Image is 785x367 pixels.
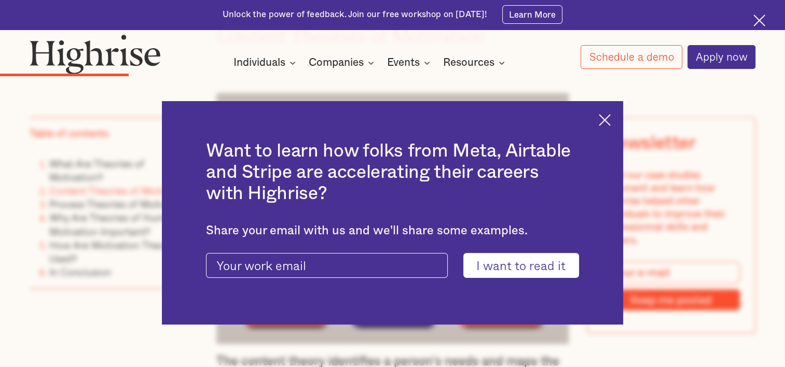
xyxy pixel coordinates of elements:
a: Schedule a demo [581,45,682,69]
h2: Want to learn how folks from Meta, Airtable and Stripe are accelerating their careers with Highrise? [206,140,579,204]
a: Apply now [687,45,756,69]
div: Events [387,57,433,69]
input: Your work email [206,253,448,277]
div: Individuals [233,57,299,69]
img: Highrise logo [30,34,161,74]
div: Individuals [233,57,285,69]
img: Cross icon [599,114,611,126]
a: Learn More [502,5,563,24]
img: Cross icon [753,15,765,26]
div: Companies [309,57,364,69]
div: Companies [309,57,377,69]
div: Resources [443,57,494,69]
input: I want to read it [463,253,579,277]
div: Events [387,57,420,69]
div: Unlock the power of feedback. Join our free workshop on [DATE]! [223,9,487,21]
div: Resources [443,57,508,69]
div: Share your email with us and we'll share some examples. [206,224,579,238]
form: current-ascender-blog-article-modal-form [206,253,579,277]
